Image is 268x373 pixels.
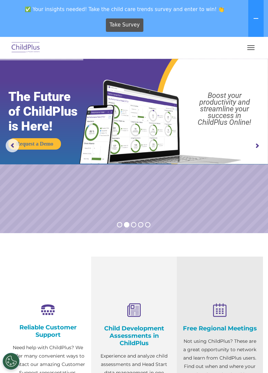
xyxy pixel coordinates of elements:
[3,3,247,16] span: ✅ Your insights needed! Take the child care trends survey and enter to win! 👏
[8,89,94,134] rs-layer: The Future of ChildPlus is Here!
[96,325,172,347] h4: Child Development Assessments in ChildPlus
[110,19,140,31] span: Take Survey
[182,325,258,332] h4: Free Regional Meetings
[106,18,144,32] a: Take Survey
[10,40,42,56] img: ChildPlus by Procare Solutions
[8,138,61,150] a: Request a Demo
[185,92,264,126] rs-layer: Boost your productivity and streamline your success in ChildPlus Online!
[10,324,86,338] h4: Reliable Customer Support
[3,353,19,370] button: Cookies Settings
